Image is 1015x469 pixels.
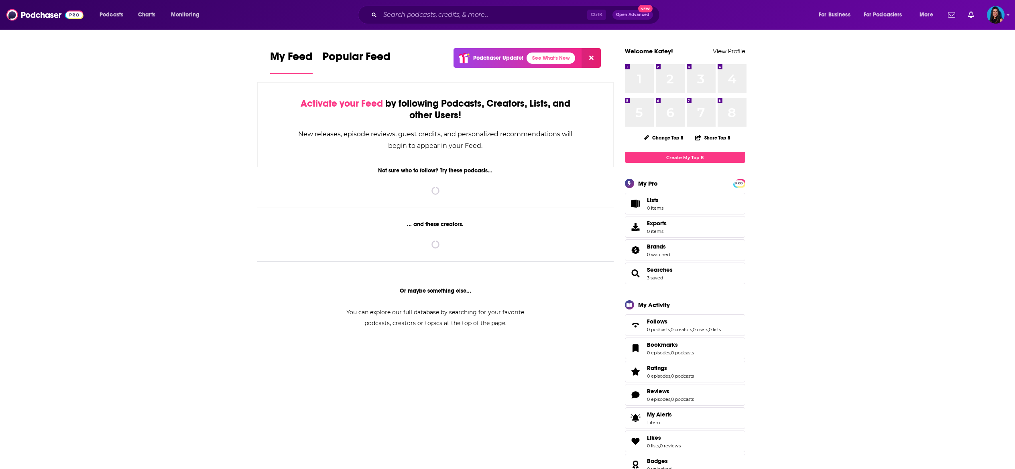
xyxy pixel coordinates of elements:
span: Activate your Feed [301,97,383,109]
a: 0 reviews [660,443,681,449]
span: , [670,396,671,402]
span: Follows [647,318,667,325]
a: 0 creators [671,327,692,332]
input: Search podcasts, credits, & more... [380,8,587,21]
span: Podcasts [100,9,123,20]
a: Charts [133,8,160,21]
button: open menu [858,8,914,21]
span: For Business [819,9,850,20]
span: , [659,443,660,449]
div: ... and these creators. [257,221,614,228]
a: My Feed [270,50,313,74]
span: Monitoring [171,9,199,20]
span: Ratings [625,361,745,382]
span: Bookmarks [647,341,678,348]
a: 0 lists [647,443,659,449]
div: My Pro [638,180,658,187]
span: Follows [625,314,745,336]
span: Popular Feed [322,50,391,68]
p: Podchaser Update! [473,55,523,61]
span: 1 item [647,420,672,425]
a: 0 watched [647,252,670,257]
span: Lists [647,196,659,204]
span: Logged in as kateyquinn [987,6,1005,24]
span: Exports [647,220,667,227]
span: PRO [734,180,744,186]
a: 0 episodes [647,350,670,356]
span: Ratings [647,364,667,372]
span: Charts [138,9,155,20]
div: Or maybe something else... [257,287,614,294]
span: 0 items [647,228,667,234]
a: My Alerts [625,407,745,429]
span: Open Advanced [616,13,649,17]
img: Podchaser - Follow, Share and Rate Podcasts [6,7,83,22]
span: More [919,9,933,20]
span: Reviews [625,384,745,406]
span: My Alerts [628,412,644,424]
a: Follows [628,319,644,331]
a: Likes [628,436,644,447]
a: 0 episodes [647,396,670,402]
span: My Feed [270,50,313,68]
a: Bookmarks [647,341,694,348]
a: Create My Top 8 [625,152,745,163]
span: Bookmarks [625,338,745,359]
span: Likes [647,434,661,441]
a: Searches [628,268,644,279]
span: Searches [647,266,673,273]
button: Share Top 8 [695,130,731,146]
span: Brands [625,239,745,261]
div: You can explore our full database by searching for your favorite podcasts, creators or topics at ... [337,307,534,329]
a: 0 podcasts [647,327,670,332]
a: 0 users [693,327,708,332]
a: Ratings [647,364,694,372]
span: Searches [625,263,745,284]
a: Likes [647,434,681,441]
span: 0 items [647,205,663,211]
a: 0 episodes [647,373,670,379]
a: See What's New [527,53,575,64]
img: User Profile [987,6,1005,24]
div: Not sure who to follow? Try these podcasts... [257,167,614,174]
a: Follows [647,318,721,325]
a: Welcome Katey! [625,47,673,55]
span: Lists [647,196,663,204]
span: Exports [628,221,644,232]
span: For Podcasters [864,9,902,20]
div: New releases, episode reviews, guest credits, and personalized recommendations will begin to appe... [298,128,574,152]
a: Show notifications dropdown [945,8,958,22]
a: Exports [625,216,745,238]
button: Open AdvancedNew [612,10,653,20]
button: open menu [94,8,134,21]
a: Badges [647,457,671,465]
span: Likes [625,431,745,452]
a: Reviews [628,389,644,400]
div: My Activity [638,301,670,309]
span: Reviews [647,388,669,395]
a: 0 podcasts [671,373,694,379]
button: open menu [813,8,860,21]
a: 0 podcasts [671,396,694,402]
span: Badges [647,457,668,465]
a: Lists [625,193,745,214]
a: 0 podcasts [671,350,694,356]
div: Search podcasts, credits, & more... [366,6,667,24]
a: View Profile [713,47,745,55]
span: , [670,373,671,379]
span: New [638,5,653,12]
a: 3 saved [647,275,663,281]
span: Lists [628,198,644,209]
a: Brands [628,245,644,256]
a: Popular Feed [322,50,391,74]
span: My Alerts [647,411,672,418]
button: open menu [165,8,210,21]
a: Brands [647,243,670,250]
button: Show profile menu [987,6,1005,24]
